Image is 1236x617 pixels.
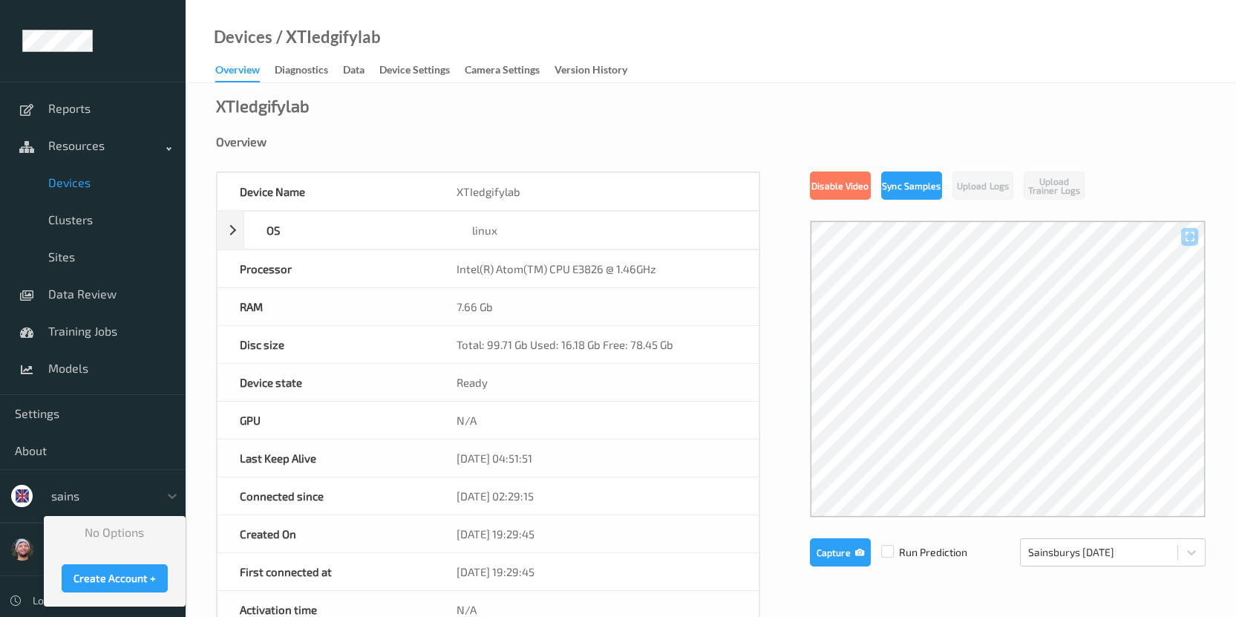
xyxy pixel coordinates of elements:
[218,515,434,552] div: Created On
[216,98,310,113] div: XTIedgifylab
[871,545,967,560] span: Run Prediction
[810,172,871,200] button: Disable Video
[218,173,434,210] div: Device Name
[434,173,759,210] div: XTIedgifylab
[379,62,450,81] div: Device Settings
[218,288,434,325] div: RAM
[343,60,379,81] a: Data
[434,288,759,325] div: 7.66 Gb
[810,538,871,567] button: Capture
[434,440,759,477] div: [DATE] 04:51:51
[434,326,759,363] div: Total: 99.71 Gb Used: 16.18 Gb Free: 78.45 Gb
[465,60,555,81] a: Camera Settings
[434,364,759,401] div: Ready
[216,134,1206,149] div: Overview
[434,250,759,287] div: Intel(R) Atom(TM) CPU E3826 @ 1.46GHz
[218,326,434,363] div: Disc size
[214,30,272,45] a: Devices
[215,62,260,82] div: Overview
[434,515,759,552] div: [DATE] 19:29:45
[379,60,465,81] a: Device Settings
[555,60,642,81] a: Version History
[218,553,434,590] div: First connected at
[465,62,540,81] div: Camera Settings
[275,62,328,81] div: Diagnostics
[952,172,1013,200] button: Upload Logs
[218,250,434,287] div: Processor
[218,402,434,439] div: GPU
[881,172,942,200] button: Sync Samples
[244,212,450,249] div: OS
[1024,172,1085,200] button: Upload Trainer Logs
[218,477,434,515] div: Connected since
[275,60,343,81] a: Diagnostics
[215,60,275,82] a: Overview
[434,477,759,515] div: [DATE] 02:29:15
[217,211,759,249] div: OSlinux
[450,212,759,249] div: linux
[434,553,759,590] div: [DATE] 19:29:45
[218,364,434,401] div: Device state
[218,440,434,477] div: Last Keep Alive
[434,402,759,439] div: N/A
[343,62,364,81] div: Data
[272,30,381,45] div: / XTIedgifylab
[555,62,627,81] div: Version History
